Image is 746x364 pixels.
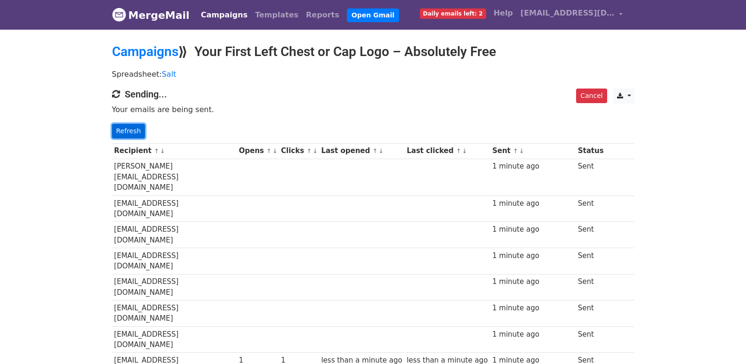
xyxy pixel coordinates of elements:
a: ↑ [266,147,272,154]
div: 1 minute ago [492,276,573,287]
th: Clicks [279,143,319,159]
a: ↓ [313,147,318,154]
a: [EMAIL_ADDRESS][DOMAIN_NAME] [517,4,627,26]
th: Last opened [319,143,405,159]
td: Sent [576,222,606,248]
div: 1 minute ago [492,303,573,314]
div: 1 minute ago [492,198,573,209]
a: ↓ [378,147,384,154]
a: ↑ [372,147,377,154]
p: Spreadsheet: [112,69,634,79]
a: Campaigns [112,44,178,59]
td: Sent [576,195,606,222]
td: Sent [576,248,606,274]
a: Refresh [112,124,145,138]
div: 1 minute ago [492,161,573,172]
a: ↑ [154,147,159,154]
td: Sent [576,159,606,195]
a: ↓ [519,147,524,154]
h4: Sending... [112,89,634,100]
a: MergeMail [112,5,190,25]
td: [EMAIL_ADDRESS][DOMAIN_NAME] [112,274,237,300]
span: Daily emails left: 2 [420,8,486,19]
th: Last clicked [404,143,490,159]
td: [EMAIL_ADDRESS][DOMAIN_NAME] [112,248,237,274]
a: Open Gmail [347,8,399,22]
div: 1 minute ago [492,224,573,235]
td: [EMAIL_ADDRESS][DOMAIN_NAME] [112,300,237,327]
a: ↓ [462,147,467,154]
a: ↑ [306,147,312,154]
th: Recipient [112,143,237,159]
iframe: Chat Widget [699,319,746,364]
a: ↑ [513,147,518,154]
td: Sent [576,300,606,327]
td: [EMAIL_ADDRESS][DOMAIN_NAME] [112,326,237,353]
span: [EMAIL_ADDRESS][DOMAIN_NAME] [521,8,615,19]
a: Templates [251,6,302,24]
p: Your emails are being sent. [112,105,634,114]
td: [EMAIL_ADDRESS][DOMAIN_NAME] [112,222,237,248]
img: MergeMail logo [112,8,126,22]
a: Cancel [576,89,607,103]
th: Opens [237,143,279,159]
td: Sent [576,326,606,353]
a: Salt [162,70,176,79]
a: ↓ [273,147,278,154]
td: [PERSON_NAME][EMAIL_ADDRESS][DOMAIN_NAME] [112,159,237,195]
th: Sent [490,143,576,159]
td: Sent [576,274,606,300]
th: Status [576,143,606,159]
a: ↑ [456,147,461,154]
div: 1 minute ago [492,329,573,340]
a: Campaigns [197,6,251,24]
td: [EMAIL_ADDRESS][DOMAIN_NAME] [112,195,237,222]
a: Daily emails left: 2 [416,4,490,23]
a: ↓ [160,147,165,154]
h2: ⟫ Your First Left Chest or Cap Logo – Absolutely Free [112,44,634,60]
div: 1 minute ago [492,251,573,261]
a: Help [490,4,517,23]
a: Reports [302,6,343,24]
